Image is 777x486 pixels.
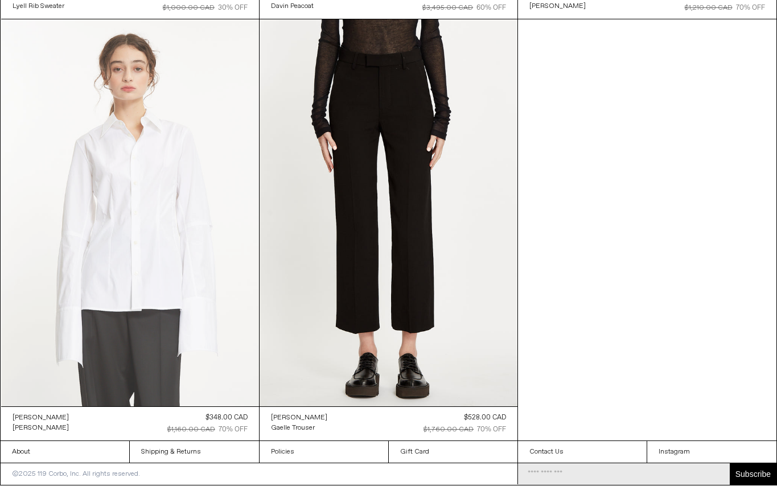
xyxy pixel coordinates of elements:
[422,3,473,13] div: $3,495.00 CAD
[13,1,69,11] a: Lyell Rib Sweater
[685,3,733,13] div: $1,210.00 CAD
[1,19,259,406] img: Ann Demeulemeester Gracienne Shirt
[464,413,506,423] div: $528.00 CAD
[424,425,474,435] div: $1,760.00 CAD
[260,441,388,463] a: Policies
[518,463,730,485] input: Email Address
[389,441,518,463] a: Gift Card
[736,3,765,13] div: 70% OFF
[205,413,248,423] div: $348.00 CAD
[260,19,517,406] img: Gaelle Trouser
[730,463,776,485] button: Subscribe
[13,413,69,423] a: [PERSON_NAME]
[476,3,506,13] div: 60% OFF
[219,425,248,435] div: 70% OFF
[218,3,248,13] div: 30% OFF
[529,2,586,11] div: [PERSON_NAME]
[13,2,64,11] div: Lyell Rib Sweater
[647,441,776,463] a: Instagram
[271,1,327,11] a: Davin Peacoat
[163,3,215,13] div: $1,000.00 CAD
[271,423,327,433] a: Gaelle Trouser
[271,413,327,423] a: [PERSON_NAME]
[130,441,258,463] a: Shipping & Returns
[1,463,151,485] p: ©2025 119 Corbo, Inc. All rights reserved.
[529,1,586,11] a: [PERSON_NAME]
[271,423,315,433] div: Gaelle Trouser
[13,423,69,433] div: [PERSON_NAME]
[1,441,129,463] a: About
[13,423,69,433] a: [PERSON_NAME]
[518,441,647,463] a: Contact Us
[271,2,314,11] div: Davin Peacoat
[167,425,215,435] div: $1,160.00 CAD
[477,425,506,435] div: 70% OFF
